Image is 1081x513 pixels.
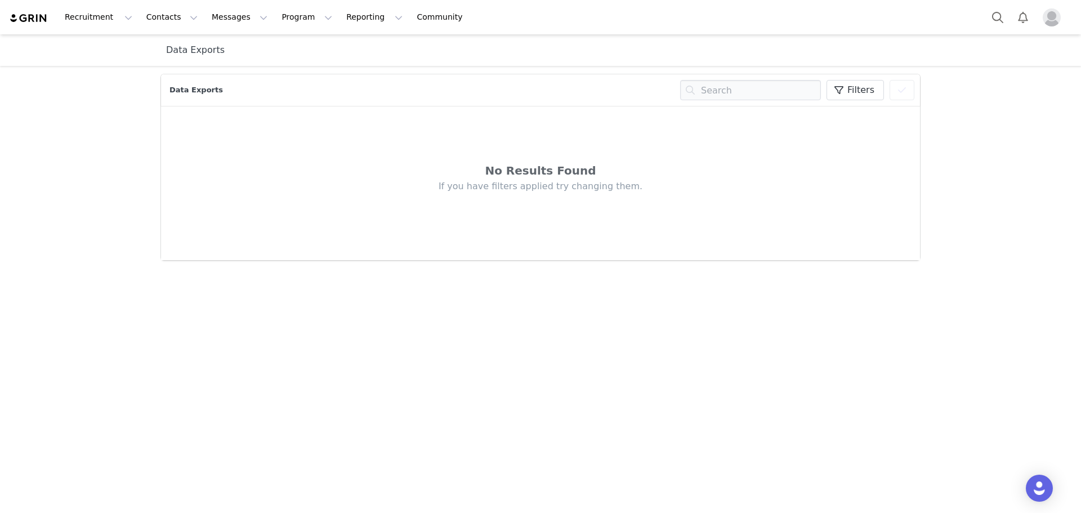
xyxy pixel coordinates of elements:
[340,5,409,30] button: Reporting
[275,5,339,30] button: Program
[1026,475,1053,502] div: Open Intercom Messenger
[985,5,1010,30] button: Search
[195,162,886,179] div: No Results Found
[9,13,48,24] img: grin logo
[140,5,204,30] button: Contacts
[1011,5,1035,30] button: Notifications
[410,5,474,30] a: Community
[1036,8,1072,26] button: Profile
[827,80,884,100] button: Filters
[205,5,274,30] button: Messages
[195,180,886,193] div: If you have filters applied try changing them.
[680,80,821,100] input: Search
[847,83,874,97] span: Filters
[58,5,139,30] button: Recruitment
[1043,8,1061,26] img: placeholder-profile.jpg
[167,84,229,96] div: Data Exports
